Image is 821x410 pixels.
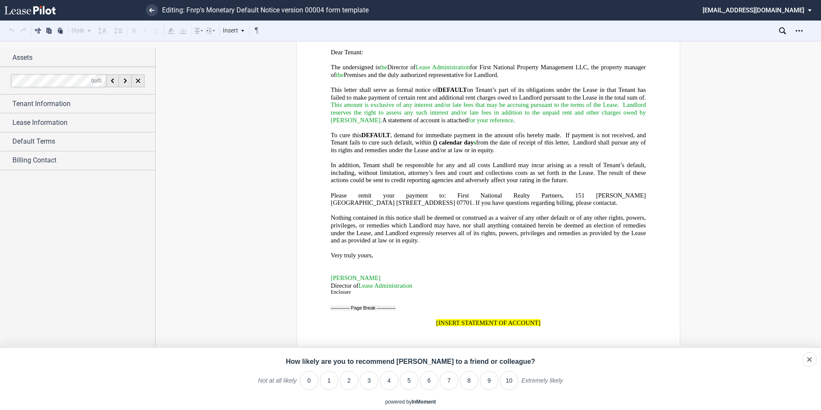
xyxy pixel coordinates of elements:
[380,371,399,390] li: 4
[331,139,648,153] span: from the date of receipt of this letter, Landlord shall pursue any of its rights and remedies und...
[221,25,246,36] div: Insert
[55,25,65,35] button: Paste
[331,214,648,244] span: Nothing contained in this notice shall be deemed or construed as a waiver of any other default or...
[435,139,476,146] span: ) calendar day
[331,64,648,78] span: The undersigned is Director of for First National Property Management LLC, the property manager o...
[644,94,646,101] span: .
[331,162,648,184] span: In addition, Tenant shall be responsible for any and all costs Landlord may incur arising as a re...
[331,132,362,139] span: To cure this
[802,352,817,367] div: Close survey
[616,199,617,206] span: .
[91,77,102,83] span: of
[331,282,413,289] span: Director of
[400,371,419,390] li: 5
[468,116,513,124] span: for your reference
[396,199,455,206] span: [STREET_ADDRESS]
[390,132,521,139] span: , demand for immediate payment in the amount of
[12,155,56,165] span: Billing Contact
[331,289,351,295] span: Enclosure
[331,132,647,146] span: If payment is not received, and Tenant fails to cure such default, within
[44,25,54,35] button: Copy
[611,199,616,206] span: at
[99,77,102,83] span: 0
[331,86,648,101] span: on Tenant’s part of its obligations under the Lease in that Tenant has failed to make payment of ...
[12,53,155,63] div: Assets
[331,101,648,124] span: This amount is exclusive of any interest and/or late fees that may be accruing pursuant to the te...
[385,398,436,406] div: powered by inmoment
[380,64,387,71] span: the
[382,116,515,124] span: A statement of account is attached .
[340,371,358,390] li: 2
[438,86,467,94] span: DEFAULT
[12,136,55,147] span: Default Terms
[12,118,68,128] span: Lease Information
[360,371,378,390] li: 3
[336,71,344,79] span: the
[436,319,540,326] span: [INSERT STATEMENT OF ACCOUNT]
[521,377,563,391] label: Extremely likely
[331,274,381,282] span: [PERSON_NAME]
[331,86,438,94] span: This letter shall serve as formal notice of
[520,132,561,139] span: is hereby made.
[251,25,262,35] button: Toggle Control Characters
[331,192,646,206] span: [PERSON_NAME][GEOGRAPHIC_DATA]
[91,77,94,83] span: 0
[480,371,499,390] li: 9
[460,371,478,390] li: 8
[361,132,390,139] span: DEFAULT
[331,49,363,56] span: Dear Tenant:
[440,371,458,390] li: 7
[792,24,806,38] div: Open Lease options menu
[300,371,319,390] li: 0
[331,252,373,259] span: Very truly yours,
[358,282,412,289] span: Lease Administration
[331,192,585,199] span: Please remit your payment to: First National Realty Partners, 151
[474,139,476,146] span: s
[12,99,71,109] span: Tenant Information
[416,64,470,71] span: Lease Administration
[433,139,435,146] span: (
[320,371,339,390] li: 1
[457,199,611,206] span: 07701. If you have questions regarding billing, please contact
[33,25,43,35] button: Cut
[420,371,439,390] li: 6
[412,399,436,405] a: InMoment
[500,371,519,390] li: 10
[258,377,296,391] label: Not at all likely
